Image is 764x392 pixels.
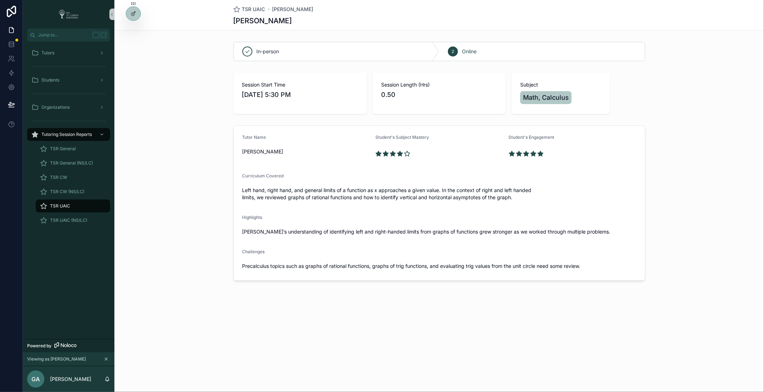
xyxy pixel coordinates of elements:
[27,356,86,362] span: Viewing as [PERSON_NAME]
[23,339,114,352] a: Powered by
[242,81,358,88] span: Session Start Time
[233,16,292,26] h1: [PERSON_NAME]
[272,6,314,13] a: [PERSON_NAME]
[50,175,67,180] span: TSR CW
[242,249,265,254] span: Challenges
[257,48,279,55] span: In-person
[462,48,477,55] span: Online
[50,203,70,209] span: TSR UAIC
[27,101,110,114] a: Organizations
[56,9,81,20] img: App logo
[36,200,110,212] a: TSR UAIC
[381,81,497,88] span: Session Length (Hrs)
[523,93,569,103] span: Math, Calculus
[36,185,110,198] a: TSR CW (NS/LC)
[242,148,370,155] span: [PERSON_NAME]
[27,343,51,349] span: Powered by
[38,32,89,38] span: Jump to...
[41,50,54,56] span: Tutors
[50,189,84,195] span: TSR CW (NS/LC)
[50,217,87,223] span: TSR UAIC (NS/LC)
[23,41,114,236] div: scrollable content
[242,173,284,178] span: Curriculum Covered
[41,77,59,83] span: Students
[27,128,110,141] a: Tutoring Session Reports
[101,32,107,38] span: K
[41,104,70,110] span: Organizations
[242,215,262,220] span: Highlights
[27,46,110,59] a: Tutors
[242,263,636,270] span: Precalculus topics such as graphs of rational functions, graphs of trig functions, and evaluating...
[41,132,92,137] span: Tutoring Session Reports
[242,187,636,201] span: Left hand, right hand, and general limits of a function as x approaches a given value. In the con...
[381,90,497,100] span: 0.50
[32,375,40,383] span: GA
[375,134,429,140] span: Student's Subject Mastery
[50,160,93,166] span: TSR General (NS/LC)
[242,90,358,100] span: [DATE] 5:30 PM
[242,134,266,140] span: Tutor Name
[242,6,265,13] span: TSR UAIC
[452,49,454,54] span: 2
[36,142,110,155] a: TSR General
[509,134,554,140] span: Student's Engagement
[50,376,91,383] p: [PERSON_NAME]
[27,74,110,87] a: Students
[242,228,636,235] span: [PERSON_NAME]’s understanding of identifying left and right-handed limits from graphs of function...
[36,157,110,170] a: TSR General (NS/LC)
[36,214,110,227] a: TSR UAIC (NS/LC)
[27,29,110,41] button: Jump to...K
[50,146,76,152] span: TSR General
[520,81,602,88] span: Subject
[36,171,110,184] a: TSR CW
[233,6,265,13] a: TSR UAIC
